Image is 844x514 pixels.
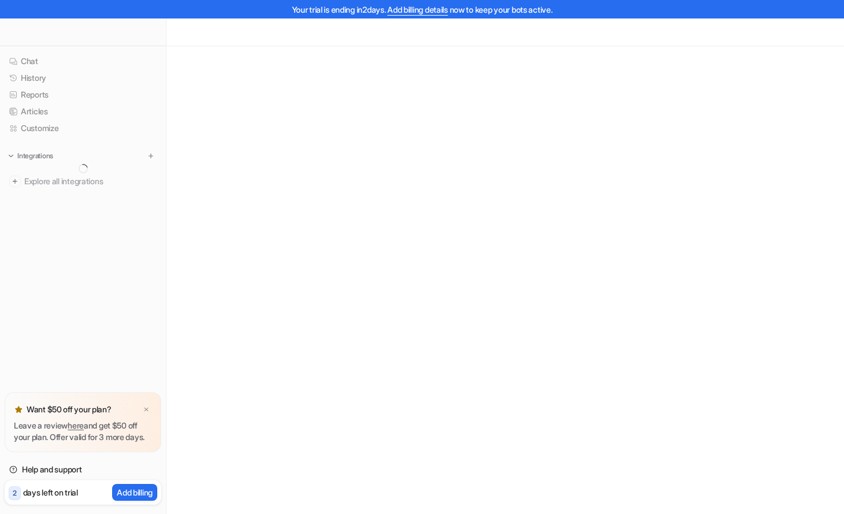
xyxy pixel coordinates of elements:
[7,152,15,160] img: expand menu
[14,420,152,443] p: Leave a review and get $50 off your plan. Offer valid for 3 more days.
[5,70,161,86] a: History
[5,150,57,162] button: Integrations
[147,152,155,160] img: menu_add.svg
[24,172,157,191] span: Explore all integrations
[5,173,161,189] a: Explore all integrations
[5,461,161,478] a: Help and support
[5,103,161,120] a: Articles
[27,404,112,415] p: Want $50 off your plan?
[23,486,78,498] p: days left on trial
[387,5,448,14] a: Add billing details
[17,151,53,161] p: Integrations
[143,406,150,414] img: x
[14,405,23,414] img: star
[5,87,161,103] a: Reports
[9,176,21,187] img: explore all integrations
[5,53,161,69] a: Chat
[13,488,17,498] p: 2
[5,120,161,136] a: Customize
[68,420,84,430] a: here
[112,484,157,501] button: Add billing
[117,486,153,498] p: Add billing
